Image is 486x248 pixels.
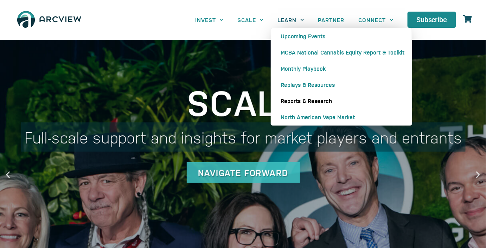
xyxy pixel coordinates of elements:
[188,12,230,28] a: INVEST
[408,12,456,28] a: Subscribe
[14,7,84,33] img: The Arcview Group
[21,122,466,152] div: Full-scale support and insights for market players and entrants
[230,12,270,28] a: SCALE
[271,28,412,44] a: Upcoming Events
[271,109,412,125] a: North American Vape Market
[4,170,12,179] div: Previous slide
[21,84,466,119] div: Scale
[311,12,352,28] a: PARTNER
[188,12,401,28] nav: Menu
[271,28,412,126] ul: LEARN
[474,170,482,179] div: Next slide
[187,162,300,183] div: Navigate Forward
[271,77,412,93] a: Replays & Resources
[352,12,401,28] a: CONNECT
[416,16,447,23] span: Subscribe
[271,61,412,77] a: Monthly Playbook
[271,12,311,28] a: LEARN
[271,93,412,109] a: Reports & Research
[271,44,412,61] a: MCBA National Cannabis Equity Report & Toolkit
